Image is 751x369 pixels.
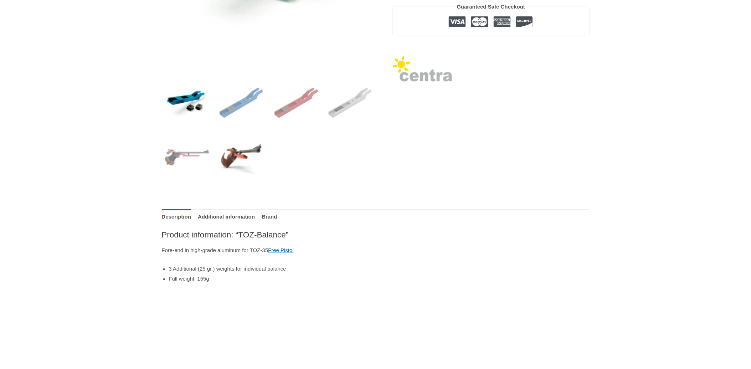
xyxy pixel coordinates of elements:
li: Full weight: 155g [169,274,590,284]
h2: Product information: “TOZ-Balance” [162,230,590,240]
img: TOZ-Balance - Image 2 [216,78,266,128]
a: Free Pistol [268,247,294,253]
a: Description [162,209,191,225]
img: Toz-Balance [162,78,211,128]
img: TOZ-Balance - Image 6 [216,133,266,183]
li: 3 Additional (25 gr.) weights for individual balance [169,264,590,274]
p: Fore-end in high-grade aluminum for TOZ-35 [162,246,590,256]
a: Brand [262,209,277,225]
img: TOZ-Balance - Image 5 [162,133,211,183]
img: TOZ-Balance - Image 4 [326,78,376,128]
a: Additional information [198,209,255,225]
a: Centra [393,56,453,85]
img: TOZ-Balance - Image 3 [271,78,321,128]
iframe: Customer reviews powered by Trustpilot [393,42,590,50]
legend: Guaranteed Safe Checkout [454,2,528,12]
